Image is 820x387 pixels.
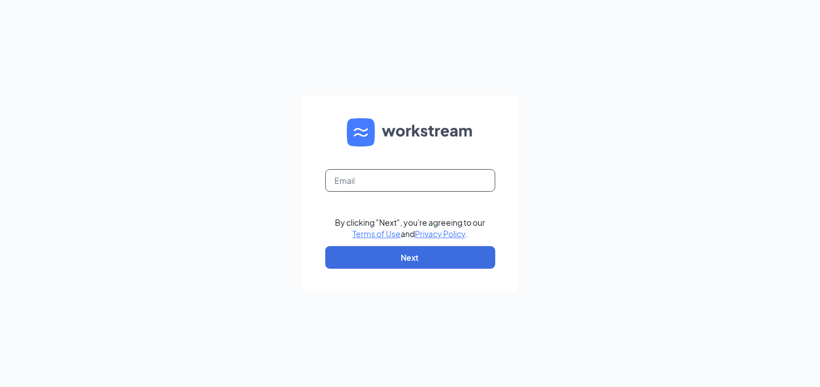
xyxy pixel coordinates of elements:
[325,169,495,192] input: Email
[325,246,495,269] button: Next
[415,229,465,239] a: Privacy Policy
[335,217,485,239] div: By clicking "Next", you're agreeing to our and .
[347,118,474,147] img: WS logo and Workstream text
[352,229,401,239] a: Terms of Use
